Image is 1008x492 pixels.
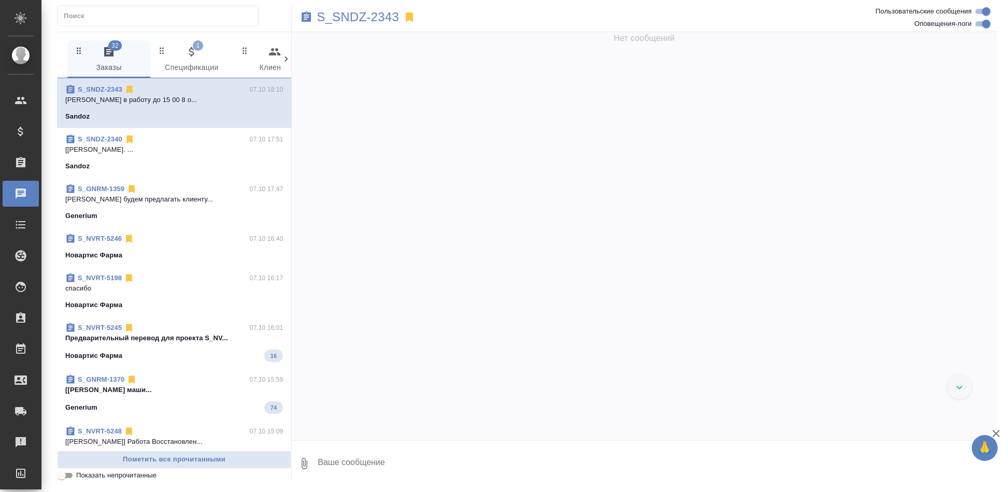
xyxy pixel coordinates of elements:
[250,84,283,95] p: 07.10 18:10
[124,426,134,437] svg: Отписаться
[250,184,283,194] p: 07.10 17:47
[57,368,291,420] div: S_GNRM-137007.10 15:59[[PERSON_NAME] маши...Generium74
[124,273,134,283] svg: Отписаться
[264,351,283,361] span: 16
[74,46,84,55] svg: Зажми и перетащи, чтобы поменять порядок вкладок
[124,323,134,333] svg: Отписаться
[875,6,972,17] span: Пользовательские сообщения
[57,451,291,469] button: Пометить все прочитанными
[240,46,250,55] svg: Зажми и перетащи, чтобы поменять порядок вкладок
[124,84,135,95] svg: Отписаться
[126,374,137,385] svg: Отписаться
[64,9,258,23] input: Поиск
[976,437,993,459] span: 🙏
[65,95,283,105] p: [PERSON_NAME] в работу до 15 00 8 о...
[65,333,283,343] p: Предварительный перевод для проекта S_NV...
[78,235,122,242] a: S_NVRT-5246
[65,161,90,171] p: Sandoz
[250,273,283,283] p: 07.10 16:17
[65,111,90,122] p: Sandoz
[124,234,134,244] svg: Отписаться
[108,40,122,51] span: 32
[264,402,283,413] span: 74
[57,316,291,368] div: S_NVRT-524507.10 16:01Предварительный перевод для проекта S_NV...Новартис Фарма16
[157,46,167,55] svg: Зажми и перетащи, чтобы поменять порядок вкладок
[65,402,97,413] p: Generium
[57,78,291,128] div: S_SNDZ-234307.10 18:10[PERSON_NAME] в работу до 15 00 8 о...Sandoz
[65,283,283,294] p: спасибо
[74,46,144,74] span: Заказы
[65,300,122,310] p: Новартис Фарма
[250,234,283,244] p: 07.10 16:40
[78,135,122,143] a: S_SNDZ-2340
[65,194,283,205] p: [PERSON_NAME] будем предлагать клиенту...
[65,351,122,361] p: Новартис Фарма
[57,227,291,267] div: S_NVRT-524607.10 16:40Новартис Фарма
[65,211,97,221] p: Generium
[250,323,283,333] p: 07.10 16:01
[78,324,122,331] a: S_NVRT-5245
[65,144,283,155] p: [[PERSON_NAME]. ...
[76,470,157,481] span: Показать непрочитанные
[78,85,122,93] a: S_SNDZ-2343
[57,267,291,316] div: S_NVRT-519807.10 16:17спасибоНовартис Фарма
[63,454,286,466] span: Пометить все прочитанными
[57,420,291,470] div: S_NVRT-524807.10 15:09[[PERSON_NAME]] Работа Восстановлен...Новартис Фарма
[614,32,675,45] span: Нет сообщений
[239,46,310,74] span: Клиенты
[250,134,283,144] p: 07.10 17:51
[317,12,399,22] a: S_SNDZ-2343
[78,375,124,383] a: S_GNRM-1370
[65,437,283,447] p: [[PERSON_NAME]] Работа Восстановлен...
[157,46,227,74] span: Спецификации
[78,185,124,193] a: S_GNRM-1359
[65,250,122,261] p: Новартис Фарма
[250,374,283,385] p: 07.10 15:59
[78,274,122,282] a: S_NVRT-5198
[65,385,283,395] p: [[PERSON_NAME] маши...
[78,427,122,435] a: S_NVRT-5248
[250,426,283,437] p: 07.10 15:09
[57,128,291,178] div: S_SNDZ-234007.10 17:51[[PERSON_NAME]. ...Sandoz
[914,19,972,29] span: Оповещения-логи
[124,134,135,144] svg: Отписаться
[57,178,291,227] div: S_GNRM-135907.10 17:47[PERSON_NAME] будем предлагать клиенту...Generium
[193,40,203,51] span: 1
[972,435,998,461] button: 🙏
[126,184,137,194] svg: Отписаться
